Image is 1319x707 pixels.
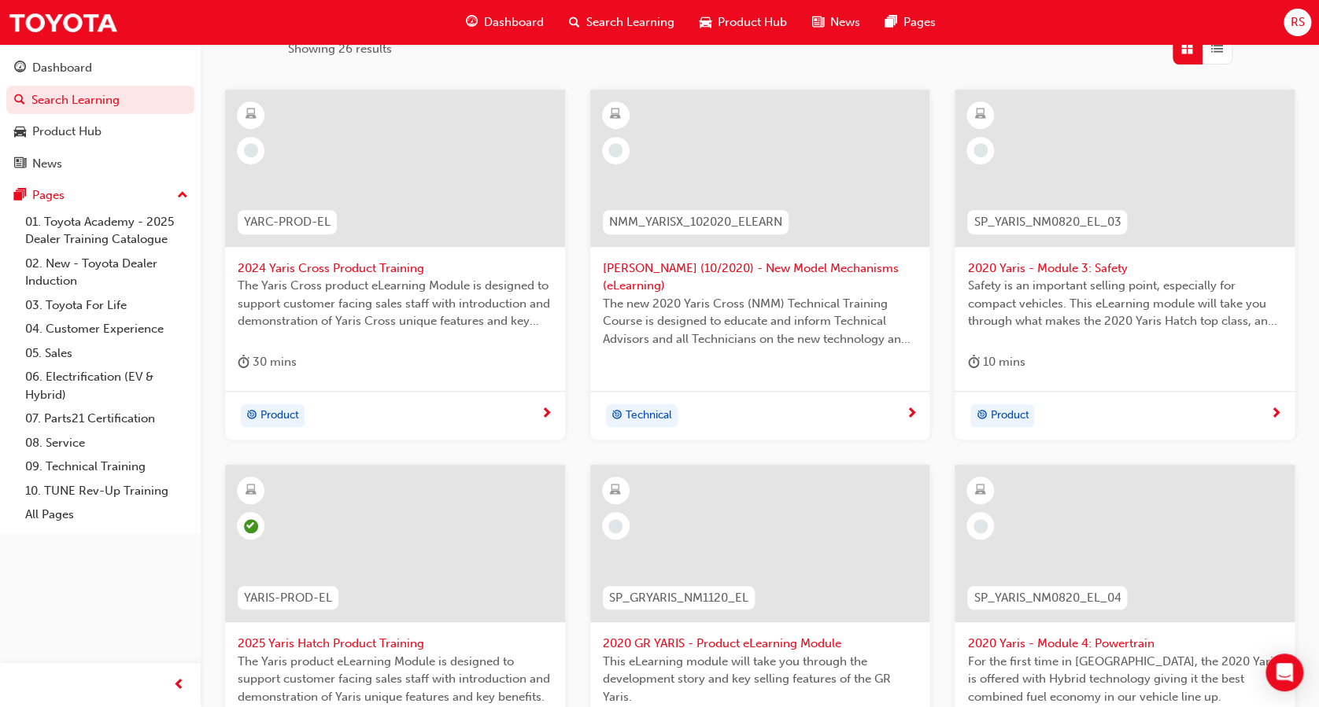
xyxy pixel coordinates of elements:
span: learningResourceType_ELEARNING-icon [246,105,257,125]
span: [PERSON_NAME] (10/2020) - New Model Mechanisms (eLearning) [603,260,918,295]
span: learningRecordVerb_NONE-icon [974,519,988,533]
span: learningRecordVerb_NONE-icon [974,143,988,157]
a: search-iconSearch Learning [556,6,687,39]
span: Safety is an important selling point, especially for compact vehicles. This eLearning module will... [967,277,1282,330]
a: 07. Parts21 Certification [19,407,194,431]
span: learningResourceType_ELEARNING-icon [975,105,986,125]
img: Trak [8,5,118,40]
span: This eLearning module will take you through the development story and key selling features of the... [603,653,918,706]
span: up-icon [177,186,188,206]
button: RS [1284,9,1311,36]
span: learningRecordVerb_PASS-icon [244,519,258,533]
a: YARC-PROD-EL2024 Yaris Cross Product TrainingThe Yaris Cross product eLearning Module is designed... [225,90,565,440]
span: learningResourceType_ELEARNING-icon [610,481,621,501]
a: News [6,149,194,179]
span: Product [990,407,1029,425]
button: DashboardSearch LearningProduct HubNews [6,50,194,181]
a: 08. Service [19,431,194,455]
a: 01. Toyota Academy - 2025 Dealer Training Catalogue [19,210,194,252]
a: guage-iconDashboard [453,6,556,39]
span: next-icon [905,407,917,422]
div: Dashboard [32,59,92,77]
span: List [1211,40,1223,58]
div: Pages [32,186,65,204]
span: car-icon [700,13,711,32]
a: car-iconProduct Hub [687,6,800,39]
span: NMM_YARISX_102020_ELEARN [609,213,782,231]
a: 06. Electrification (EV & Hybrid) [19,365,194,407]
button: Pages [6,181,194,210]
a: 04. Customer Experience [19,317,194,341]
span: car-icon [14,125,26,139]
div: Product Hub [32,123,102,141]
span: learningRecordVerb_NONE-icon [608,519,623,533]
span: guage-icon [466,13,478,32]
a: 02. New - Toyota Dealer Induction [19,252,194,293]
span: Pages [903,13,936,31]
a: Product Hub [6,117,194,146]
span: duration-icon [967,352,979,372]
span: Product [260,407,299,425]
span: RS [1290,13,1304,31]
a: NMM_YARISX_102020_ELEARN[PERSON_NAME] (10/2020) - New Model Mechanisms (eLearning)The new 2020 Ya... [590,90,930,440]
span: target-icon [246,406,257,426]
span: target-icon [611,406,623,426]
span: pages-icon [14,189,26,203]
span: learningRecordVerb_NONE-icon [608,143,623,157]
span: YARC-PROD-EL [244,213,331,231]
span: SP_GRYARIS_NM1120_EL [609,589,748,607]
span: SP_YARIS_NM0820_EL_04 [974,589,1121,607]
span: news-icon [14,157,26,171]
span: 2024 Yaris Cross Product Training [238,260,552,278]
span: learningResourceType_ELEARNING-icon [246,481,257,501]
a: 09. Technical Training [19,455,194,479]
span: 2020 GR YARIS - Product eLearning Module [603,635,918,653]
a: pages-iconPages [873,6,948,39]
div: News [32,155,62,173]
span: Product Hub [718,13,787,31]
span: For the first time in [GEOGRAPHIC_DATA], the 2020 Yaris is offered with Hybrid technology giving ... [967,653,1282,706]
span: The Yaris Cross product eLearning Module is designed to support customer facing sales staff with ... [238,277,552,330]
span: guage-icon [14,61,26,75]
span: SP_YARIS_NM0820_EL_03 [974,213,1121,231]
span: Showing 26 results [288,40,392,58]
span: 2020 Yaris - Module 3: Safety [967,260,1282,278]
a: All Pages [19,503,194,527]
div: 10 mins [967,352,1025,372]
a: Search Learning [6,86,194,115]
span: The new 2020 Yaris Cross (NMM) Technical Training Course is designed to educate and inform Techni... [603,295,918,348]
span: Grid [1181,40,1193,58]
span: pages-icon [885,13,897,32]
span: learningResourceType_ELEARNING-icon [610,105,621,125]
span: Search Learning [586,13,674,31]
span: prev-icon [173,676,185,695]
span: learningRecordVerb_NONE-icon [244,143,258,157]
span: Dashboard [484,13,544,31]
span: 2020 Yaris - Module 4: Powertrain [967,635,1282,653]
a: 03. Toyota For Life [19,293,194,318]
a: 05. Sales [19,341,194,366]
span: news-icon [812,13,824,32]
a: Dashboard [6,53,194,83]
span: next-icon [1270,407,1282,422]
span: search-icon [14,94,25,108]
span: Technical [626,407,672,425]
span: duration-icon [238,352,249,372]
span: search-icon [569,13,580,32]
a: 10. TUNE Rev-Up Training [19,479,194,503]
div: 30 mins [238,352,297,372]
a: SP_YARIS_NM0820_EL_032020 Yaris - Module 3: SafetySafety is an important selling point, especiall... [955,90,1295,440]
span: next-icon [541,407,552,422]
span: YARIS-PROD-EL [244,589,332,607]
span: target-icon [976,406,987,426]
span: News [830,13,860,31]
span: The Yaris product eLearning Module is designed to support customer facing sales staff with introd... [238,653,552,706]
div: Open Intercom Messenger [1265,654,1303,691]
span: learningResourceType_ELEARNING-icon [975,481,986,501]
span: 2025 Yaris Hatch Product Training [238,635,552,653]
a: news-iconNews [800,6,873,39]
